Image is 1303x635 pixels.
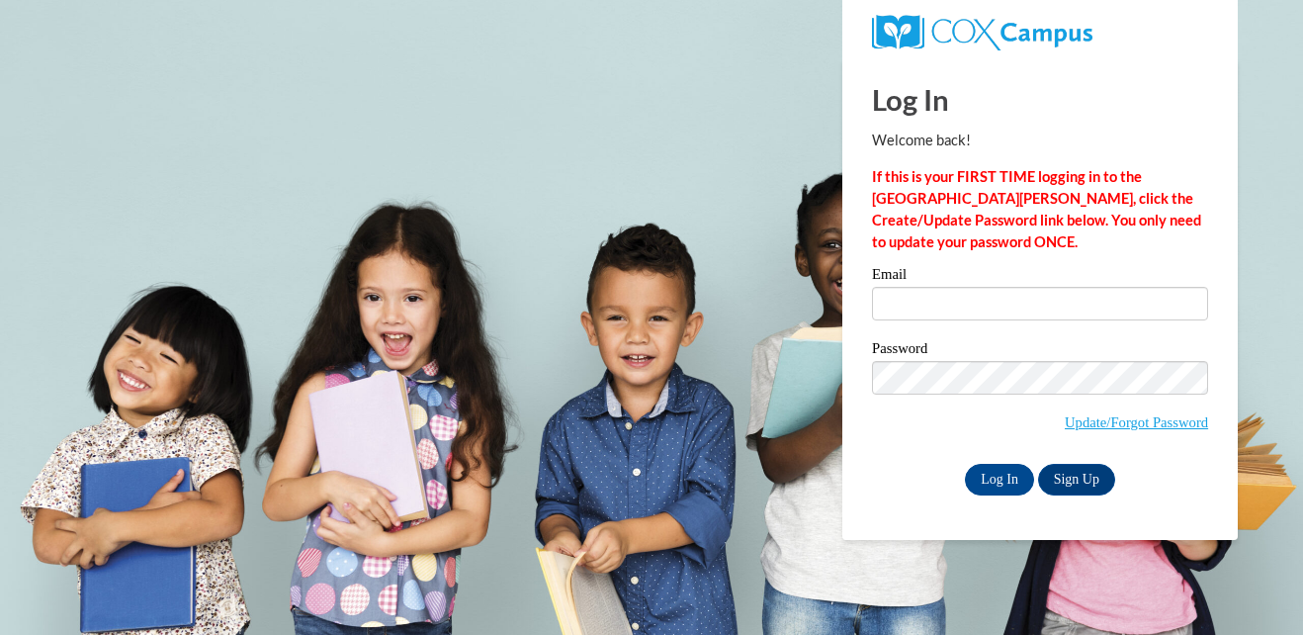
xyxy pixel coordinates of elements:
a: Sign Up [1038,464,1115,496]
strong: If this is your FIRST TIME logging in to the [GEOGRAPHIC_DATA][PERSON_NAME], click the Create/Upd... [872,168,1201,250]
label: Password [872,341,1208,361]
h1: Log In [872,79,1208,120]
input: Log In [965,464,1034,496]
img: COX Campus [872,15,1092,50]
a: COX Campus [872,23,1092,40]
p: Welcome back! [872,130,1208,151]
label: Email [872,267,1208,287]
a: Update/Forgot Password [1065,414,1208,430]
